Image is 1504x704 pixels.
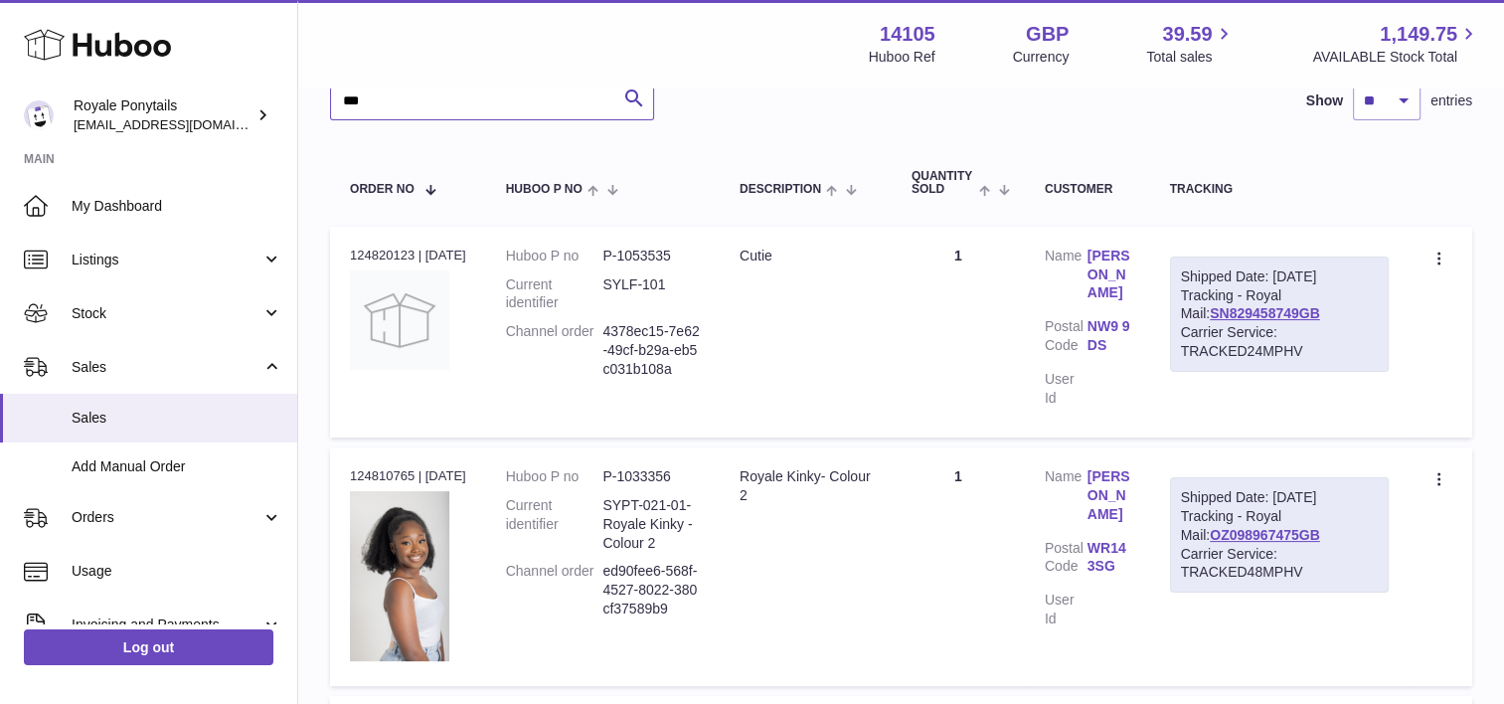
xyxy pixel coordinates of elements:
td: 1 [892,227,1025,438]
span: entries [1430,91,1472,110]
a: SN829458749GB [1210,305,1320,321]
dt: Postal Code [1045,539,1087,582]
dd: SYPT-021-01- Royale Kinky - Colour 2 [602,496,700,553]
div: 124810765 | [DATE] [350,467,466,485]
span: Sales [72,358,261,377]
img: qphill92@gmail.com [24,100,54,130]
div: Tracking [1170,183,1389,196]
span: My Dashboard [72,197,282,216]
a: [PERSON_NAME] [1087,247,1130,303]
div: Shipped Date: [DATE] [1181,488,1378,507]
div: Carrier Service: TRACKED24MPHV [1181,323,1378,361]
div: 124820123 | [DATE] [350,247,466,264]
span: Sales [72,409,282,428]
div: Royale Ponytails [74,96,252,134]
a: WR14 3SG [1087,539,1130,577]
div: Tracking - Royal Mail: [1170,257,1389,372]
div: Carrier Service: TRACKED48MPHV [1181,545,1378,583]
span: Invoicing and Payments [72,616,261,634]
span: Stock [72,304,261,323]
a: NW9 9DS [1087,317,1130,355]
label: Show [1306,91,1343,110]
a: 39.59 Total sales [1146,21,1235,67]
span: Total sales [1146,48,1235,67]
img: no-photo.jpg [350,270,449,370]
div: Royale Kinky- Colour 2 [740,467,872,505]
dt: User Id [1045,591,1087,628]
span: [EMAIL_ADDRESS][DOMAIN_NAME] [74,116,292,132]
span: Orders [72,508,261,527]
dd: P-1053535 [602,247,700,265]
dd: SYLF-101 [602,275,700,313]
dd: P-1033356 [602,467,700,486]
span: Order No [350,183,415,196]
dt: Name [1045,247,1087,308]
a: [PERSON_NAME] [1087,467,1130,524]
dd: ed90fee6-568f-4527-8022-380cf37589b9 [602,562,700,618]
dd: 4378ec15-7e62-49cf-b29a-eb5c031b108a [602,322,700,379]
span: 39.59 [1162,21,1212,48]
span: Usage [72,562,282,581]
span: Description [740,183,821,196]
span: 1,149.75 [1380,21,1457,48]
dt: Huboo P no [506,467,603,486]
span: Huboo P no [506,183,583,196]
dt: Current identifier [506,496,603,553]
div: Customer [1045,183,1130,196]
span: Listings [72,251,261,269]
a: Log out [24,629,273,665]
dt: Postal Code [1045,317,1087,360]
div: Tracking - Royal Mail: [1170,477,1389,593]
strong: 14105 [880,21,935,48]
span: Quantity Sold [912,170,974,196]
a: OZ098967475GB [1210,527,1320,543]
div: Currency [1013,48,1070,67]
div: Cutie [740,247,872,265]
dt: User Id [1045,370,1087,408]
dt: Channel order [506,562,603,618]
dt: Name [1045,467,1087,529]
td: 1 [892,447,1025,686]
div: Huboo Ref [869,48,935,67]
span: Add Manual Order [72,457,282,476]
span: AVAILABLE Stock Total [1312,48,1480,67]
img: 141051741006223.png [350,491,449,661]
dt: Channel order [506,322,603,379]
dt: Current identifier [506,275,603,313]
dt: Huboo P no [506,247,603,265]
a: 1,149.75 AVAILABLE Stock Total [1312,21,1480,67]
strong: GBP [1026,21,1069,48]
div: Shipped Date: [DATE] [1181,267,1378,286]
